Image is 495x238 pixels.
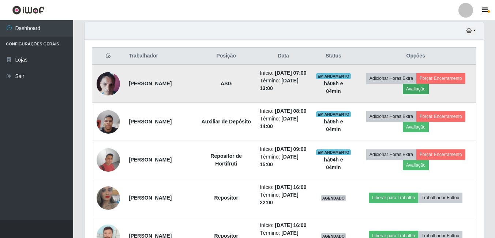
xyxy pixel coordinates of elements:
li: Término: [260,191,307,207]
li: Término: [260,115,307,130]
time: [DATE] 09:00 [275,146,306,152]
time: [DATE] 07:00 [275,70,306,76]
button: Avaliação [403,122,429,132]
button: Forçar Encerramento [416,149,465,160]
li: Início: [260,222,307,229]
span: EM ANDAMENTO [316,149,351,155]
strong: há 06 h e 04 min [324,81,343,94]
th: Opções [356,48,476,65]
strong: [PERSON_NAME] [129,157,172,163]
button: Forçar Encerramento [416,111,465,122]
span: EM ANDAMENTO [316,111,351,117]
span: AGENDADO [321,195,346,201]
strong: Repositor [214,195,238,201]
img: CoreUI Logo [12,5,45,15]
strong: ASG [221,81,232,86]
button: Forçar Encerramento [416,73,465,83]
img: 1751571336809.jpeg [97,106,120,137]
time: [DATE] 16:00 [275,184,306,190]
th: Trabalhador [124,48,197,65]
li: Início: [260,107,307,115]
button: Adicionar Horas Extra [366,111,416,122]
button: Trabalhador Faltou [418,193,462,203]
strong: Auxiliar de Depósito [202,119,251,124]
th: Posição [197,48,255,65]
strong: [PERSON_NAME] [129,119,172,124]
strong: há 05 h e 04 min [324,119,343,132]
li: Término: [260,77,307,92]
li: Início: [260,145,307,153]
th: Status [311,48,355,65]
li: Término: [260,153,307,168]
time: [DATE] 08:00 [275,108,306,114]
strong: [PERSON_NAME] [129,81,172,86]
strong: Repositor de Hortifruti [210,153,242,167]
button: Avaliação [403,84,429,94]
button: Avaliação [403,160,429,170]
strong: há 04 h e 04 min [324,157,343,170]
button: Adicionar Horas Extra [366,149,416,160]
li: Início: [260,69,307,77]
span: EM ANDAMENTO [316,73,351,79]
button: Adicionar Horas Extra [366,73,416,83]
li: Início: [260,183,307,191]
img: 1733770253666.jpeg [97,68,120,99]
strong: [PERSON_NAME] [129,195,172,201]
time: [DATE] 16:00 [275,222,306,228]
img: 1710898857944.jpeg [97,148,120,172]
th: Data [255,48,311,65]
button: Liberar para Trabalho [369,193,418,203]
img: 1653531676872.jpeg [97,177,120,219]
